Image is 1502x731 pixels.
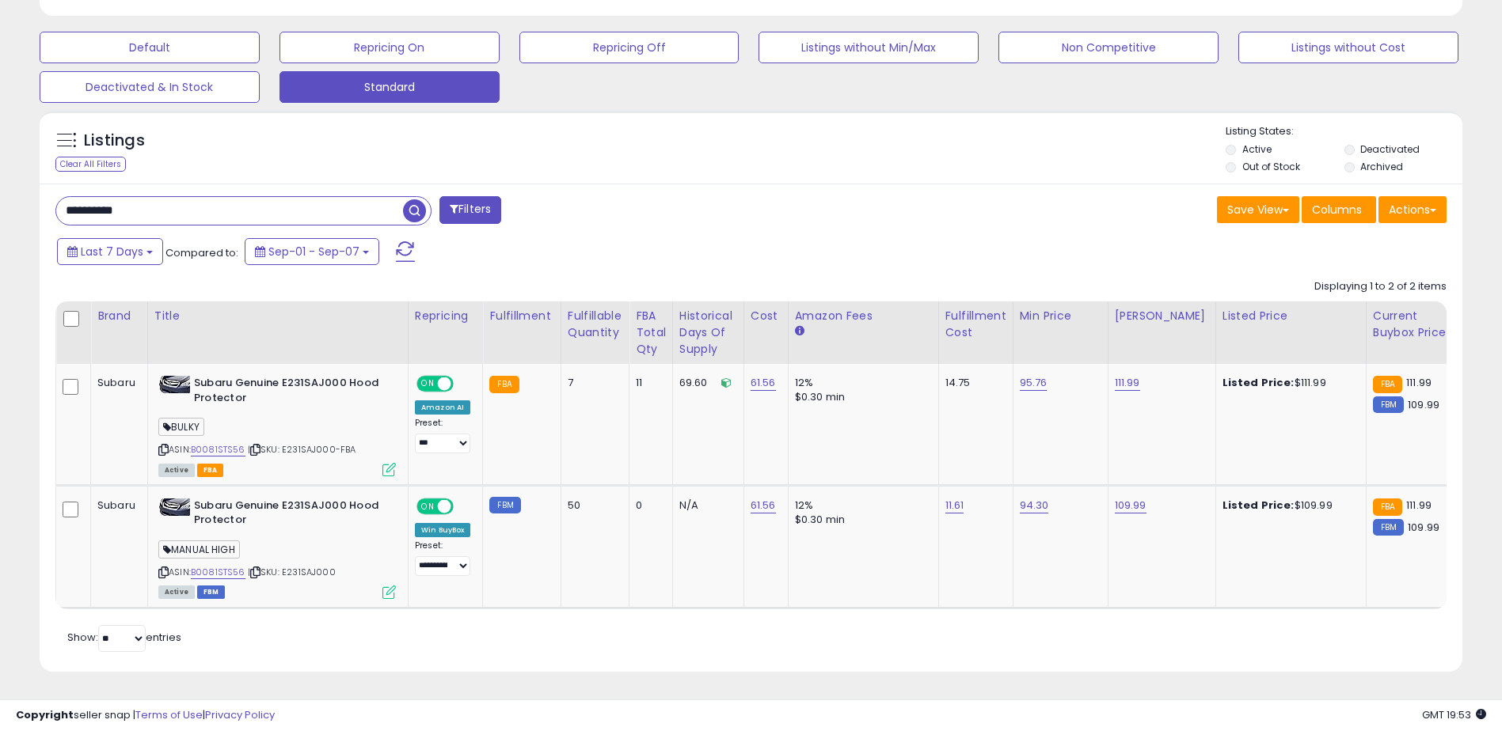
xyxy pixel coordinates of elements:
button: Columns [1302,196,1376,223]
div: FBA Total Qty [636,308,666,358]
a: Terms of Use [135,707,203,722]
button: Standard [279,71,500,103]
button: Last 7 Days [57,238,163,265]
p: Listing States: [1226,124,1462,139]
div: Current Buybox Price [1373,308,1454,341]
div: Brand [97,308,141,324]
a: Privacy Policy [205,707,275,722]
small: FBA [489,376,519,393]
b: Subaru Genuine E231SAJ000 Hood Protector [194,376,386,409]
span: Sep-01 - Sep-07 [268,244,359,259]
a: 94.30 [1020,498,1049,513]
div: 50 [568,498,617,513]
span: FBA [197,464,224,477]
button: Filters [439,196,501,224]
label: Deactivated [1360,142,1420,156]
span: OFF [451,499,477,513]
div: Amazon AI [415,400,470,415]
div: Cost [751,308,781,324]
span: ON [418,499,438,513]
div: Amazon Fees [795,308,932,324]
span: 111.99 [1406,498,1432,513]
b: Listed Price: [1223,375,1295,390]
strong: Copyright [16,707,74,722]
small: FBM [1373,396,1404,413]
div: Title [154,308,401,324]
img: 41ghrsG+oeL._SL40_.jpg [158,376,190,393]
label: Archived [1360,160,1403,173]
div: Preset: [415,418,471,453]
div: 0 [636,498,660,513]
b: Subaru Genuine E231SAJ000 Hood Protector [194,498,386,532]
div: Fulfillment [489,308,553,324]
div: $109.99 [1223,498,1354,513]
small: FBM [1373,519,1404,536]
div: Subaru [97,376,135,390]
span: | SKU: E231SAJ000 [248,566,336,578]
button: Sep-01 - Sep-07 [245,238,379,265]
a: B0081STS56 [191,443,245,456]
div: Subaru [97,498,135,513]
button: Save View [1217,196,1299,223]
img: 41ghrsG+oeL._SL40_.jpg [158,498,190,516]
span: Last 7 Days [81,244,143,259]
div: seller snap | | [16,708,275,723]
span: FBM [197,585,226,599]
div: Historical Days Of Supply [679,308,737,358]
div: 12% [795,498,926,513]
small: FBM [489,497,520,513]
div: $0.30 min [795,390,926,404]
div: Clear All Filters [55,157,126,172]
div: Listed Price [1223,308,1359,324]
div: ASIN: [158,498,396,597]
button: Repricing Off [519,32,740,63]
div: Fulfillment Cost [945,308,1006,341]
a: 11.61 [945,498,964,513]
a: 61.56 [751,375,776,391]
span: | SKU: E231SAJ000-FBA [248,443,356,456]
b: Listed Price: [1223,498,1295,513]
span: Show: entries [67,630,181,645]
small: FBA [1373,498,1402,516]
span: MANUAL HIGH [158,540,240,559]
div: ASIN: [158,376,396,475]
button: Actions [1378,196,1447,223]
div: Win BuyBox [415,523,471,537]
button: Listings without Min/Max [759,32,979,63]
div: [PERSON_NAME] [1115,308,1209,324]
div: 11 [636,376,660,390]
div: $0.30 min [795,513,926,527]
label: Active [1242,142,1272,156]
h5: Listings [84,130,145,152]
span: 111.99 [1406,375,1432,390]
a: 111.99 [1115,375,1140,391]
button: Deactivated & In Stock [40,71,260,103]
span: Columns [1312,202,1362,218]
span: ON [418,377,438,391]
span: OFF [451,377,477,391]
small: Amazon Fees. [795,324,804,339]
span: Compared to: [165,245,238,260]
div: Repricing [415,308,477,324]
div: $111.99 [1223,376,1354,390]
button: Repricing On [279,32,500,63]
span: BULKY [158,418,204,436]
span: 109.99 [1408,397,1439,412]
span: 2025-09-15 19:53 GMT [1422,707,1486,722]
span: 109.99 [1408,520,1439,535]
button: Default [40,32,260,63]
a: 95.76 [1020,375,1048,391]
div: 7 [568,376,617,390]
a: 109.99 [1115,498,1146,513]
button: Listings without Cost [1238,32,1458,63]
small: FBA [1373,376,1402,393]
div: N/A [679,498,732,513]
div: Fulfillable Quantity [568,308,622,341]
button: Non Competitive [998,32,1219,63]
span: All listings currently available for purchase on Amazon [158,464,195,477]
span: All listings currently available for purchase on Amazon [158,585,195,599]
div: Displaying 1 to 2 of 2 items [1314,279,1447,294]
div: Min Price [1020,308,1101,324]
div: 69.60 [679,376,732,390]
div: 14.75 [945,376,1001,390]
